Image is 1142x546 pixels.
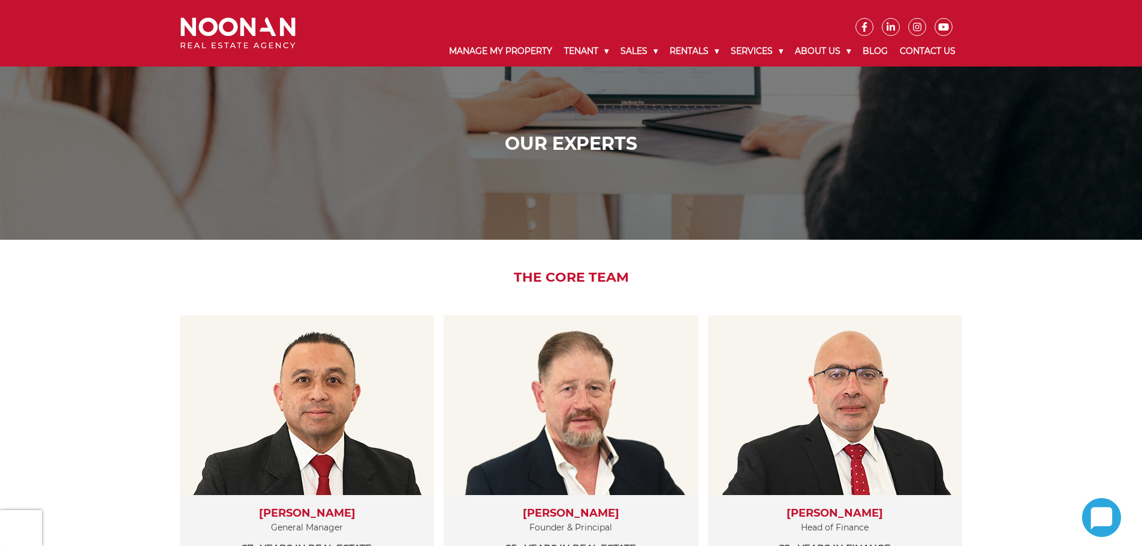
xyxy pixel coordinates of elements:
a: Contact Us [894,36,962,67]
img: Noonan Real Estate Agency [180,17,296,49]
h3: [PERSON_NAME] [192,507,422,520]
h3: [PERSON_NAME] [456,507,686,520]
a: Tenant [558,36,614,67]
a: Rentals [664,36,725,67]
p: Founder & Principal [456,520,686,535]
h3: [PERSON_NAME] [720,507,950,520]
a: Sales [614,36,664,67]
a: Services [725,36,789,67]
a: Manage My Property [443,36,558,67]
a: Blog [857,36,894,67]
p: Head of Finance [720,520,950,535]
h2: The Core Team [171,270,971,285]
p: General Manager [192,520,422,535]
h1: Our Experts [183,133,959,155]
a: About Us [789,36,857,67]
